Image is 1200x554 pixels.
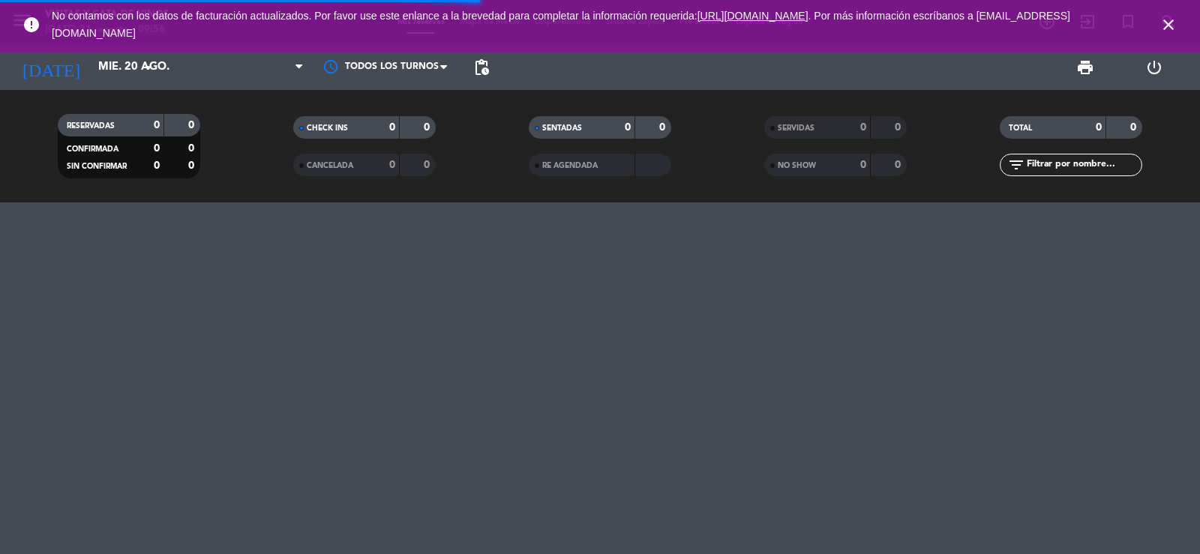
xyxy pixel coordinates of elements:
a: . Por más información escríbanos a [EMAIL_ADDRESS][DOMAIN_NAME] [52,10,1070,39]
strong: 0 [188,160,197,171]
i: [DATE] [11,51,91,84]
i: error [22,16,40,34]
strong: 0 [154,160,160,171]
i: close [1159,16,1177,34]
i: power_settings_new [1145,58,1163,76]
span: CANCELADA [307,162,353,169]
span: RESERVADAS [67,122,115,130]
strong: 0 [188,120,197,130]
input: Filtrar por nombre... [1025,157,1141,173]
span: NO SHOW [778,162,816,169]
strong: 0 [389,122,395,133]
strong: 0 [659,122,668,133]
strong: 0 [895,122,904,133]
span: SENTADAS [542,124,582,132]
strong: 0 [1130,122,1139,133]
a: [URL][DOMAIN_NAME] [697,10,808,22]
i: filter_list [1007,156,1025,174]
span: CHECK INS [307,124,348,132]
span: CONFIRMADA [67,145,118,153]
strong: 0 [424,160,433,170]
strong: 0 [1096,122,1102,133]
strong: 0 [154,143,160,154]
strong: 0 [895,160,904,170]
strong: 0 [424,122,433,133]
span: SIN CONFIRMAR [67,163,127,170]
span: pending_actions [472,58,490,76]
strong: 0 [860,160,866,170]
span: TOTAL [1009,124,1032,132]
span: RE AGENDADA [542,162,598,169]
strong: 0 [389,160,395,170]
strong: 0 [625,122,631,133]
span: No contamos con los datos de facturación actualizados. Por favor use este enlance a la brevedad p... [52,10,1070,39]
strong: 0 [188,143,197,154]
strong: 0 [860,122,866,133]
div: LOG OUT [1120,45,1189,90]
span: print [1076,58,1094,76]
strong: 0 [154,120,160,130]
i: arrow_drop_down [139,58,157,76]
span: SERVIDAS [778,124,814,132]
